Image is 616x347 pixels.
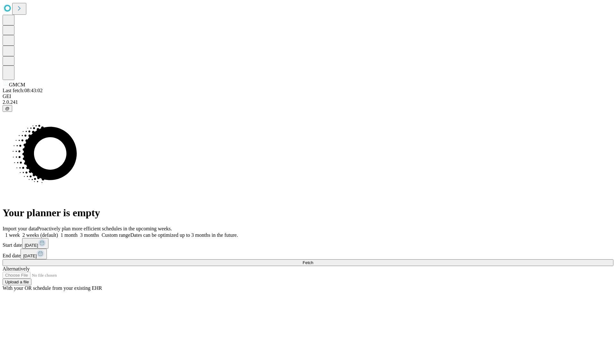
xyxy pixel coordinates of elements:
[80,232,99,238] span: 3 months
[3,105,12,112] button: @
[23,254,37,258] span: [DATE]
[3,249,613,259] div: End date
[37,226,172,231] span: Proactively plan more efficient schedules in the upcoming weeks.
[3,207,613,219] h1: Your planner is empty
[25,243,38,248] span: [DATE]
[22,238,48,249] button: [DATE]
[3,266,30,271] span: Alternatively
[21,249,47,259] button: [DATE]
[3,226,37,231] span: Import your data
[130,232,238,238] span: Dates can be optimized up to 3 months in the future.
[22,232,58,238] span: 2 weeks (default)
[3,93,613,99] div: GEI
[3,99,613,105] div: 2.0.241
[3,285,102,291] span: With your OR schedule from your existing EHR
[303,260,313,265] span: Fetch
[3,259,613,266] button: Fetch
[61,232,78,238] span: 1 month
[9,82,25,87] span: GMCM
[3,279,31,285] button: Upload a file
[3,88,43,93] span: Last fetch: 08:43:02
[3,238,613,249] div: Start date
[5,232,20,238] span: 1 week
[5,106,10,111] span: @
[102,232,130,238] span: Custom range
